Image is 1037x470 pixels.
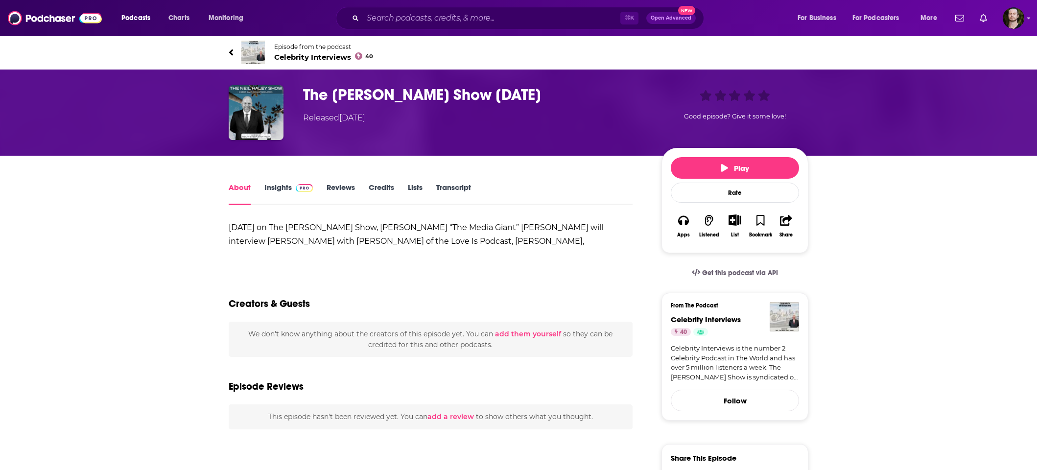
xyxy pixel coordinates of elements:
button: Listened [696,208,722,244]
span: Celebrity Interviews [274,52,373,62]
span: Episode from the podcast [274,43,373,50]
div: Bookmark [749,232,772,238]
button: open menu [791,10,848,26]
div: Rate [671,183,799,203]
a: Transcript [436,183,471,205]
div: Apps [677,232,690,238]
span: Open Advanced [651,16,691,21]
button: Follow [671,390,799,411]
span: For Podcasters [852,11,899,25]
h3: Share This Episode [671,453,736,463]
button: open menu [846,10,914,26]
button: Apps [671,208,696,244]
span: Good episode? Give it some love! [684,113,786,120]
a: Celebrity Interviews [671,315,741,324]
img: Podchaser Pro [296,184,313,192]
span: For Business [798,11,836,25]
span: More [920,11,937,25]
img: Celebrity Interviews [241,41,265,64]
span: ⌘ K [620,12,638,24]
button: Open AdvancedNew [646,12,696,24]
a: Credits [369,183,394,205]
button: open menu [115,10,163,26]
span: Logged in as OutlierAudio [1003,7,1024,29]
div: Listened [699,232,719,238]
a: About [229,183,251,205]
span: 40 [680,328,687,337]
button: open menu [914,10,949,26]
span: 40 [365,54,373,59]
img: The Neil Haley Show 05-27-24 [229,85,283,140]
a: Get this podcast via API [684,261,786,285]
span: Monitoring [209,11,243,25]
a: Show notifications dropdown [976,10,991,26]
img: Celebrity Interviews [770,302,799,331]
span: This episode hasn't been reviewed yet. You can to show others what you thought. [268,412,593,421]
div: Share [779,232,793,238]
span: Podcasts [121,11,150,25]
a: Show notifications dropdown [951,10,968,26]
div: Released [DATE] [303,112,365,124]
h3: Episode Reviews [229,380,304,393]
span: New [678,6,696,15]
div: Search podcasts, credits, & more... [345,7,713,29]
a: Charts [162,10,195,26]
button: add a review [427,411,474,422]
h2: Creators & Guests [229,298,310,310]
a: Celebrity Interviews is the number 2 Celebrity Podcast in The World and has over 5 million listen... [671,344,799,382]
span: Get this podcast via API [702,269,778,277]
strong: [DATE] on The [PERSON_NAME] Show, [PERSON_NAME] “The Media Giant” [PERSON_NAME] will interview [P... [229,223,603,259]
button: add them yourself [495,330,561,338]
button: Show More Button [725,214,745,225]
img: User Profile [1003,7,1024,29]
button: Share [774,208,799,244]
button: Show profile menu [1003,7,1024,29]
div: Show More ButtonList [722,208,748,244]
a: Lists [408,183,423,205]
a: Celebrity InterviewsEpisode from the podcastCelebrity Interviews40 [229,41,808,64]
input: Search podcasts, credits, & more... [363,10,620,26]
span: Play [721,164,749,173]
a: InsightsPodchaser Pro [264,183,313,205]
button: Play [671,157,799,179]
img: Podchaser - Follow, Share and Rate Podcasts [8,9,102,27]
a: Reviews [327,183,355,205]
h1: The Neil Haley Show 05-27-24 [303,85,646,104]
span: Charts [168,11,189,25]
button: open menu [202,10,256,26]
button: Bookmark [748,208,773,244]
div: List [731,232,739,238]
a: 40 [671,328,691,336]
h3: From The Podcast [671,302,791,309]
span: We don't know anything about the creators of this episode yet . You can so they can be credited f... [248,329,613,349]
